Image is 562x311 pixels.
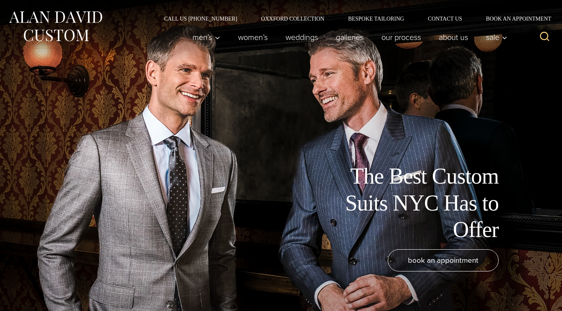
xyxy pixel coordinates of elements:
a: Contact Us [416,16,474,21]
span: book an appointment [408,254,478,266]
a: Our Process [373,29,430,45]
a: Oxxford Collection [249,16,336,21]
a: Women’s [229,29,277,45]
a: book an appointment [388,249,499,271]
nav: Secondary Navigation [152,16,554,21]
a: Bespoke Tailoring [336,16,416,21]
a: Call Us [PHONE_NUMBER] [152,16,249,21]
a: Galleries [327,29,373,45]
a: About Us [430,29,477,45]
a: weddings [277,29,327,45]
button: View Search Form [535,28,554,47]
h1: The Best Custom Suits NYC Has to Offer [320,163,499,243]
a: Book an Appointment [474,16,554,21]
nav: Primary Navigation [184,29,512,45]
img: Alan David Custom [8,9,103,44]
span: Men’s [192,33,220,41]
span: Sale [486,33,507,41]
